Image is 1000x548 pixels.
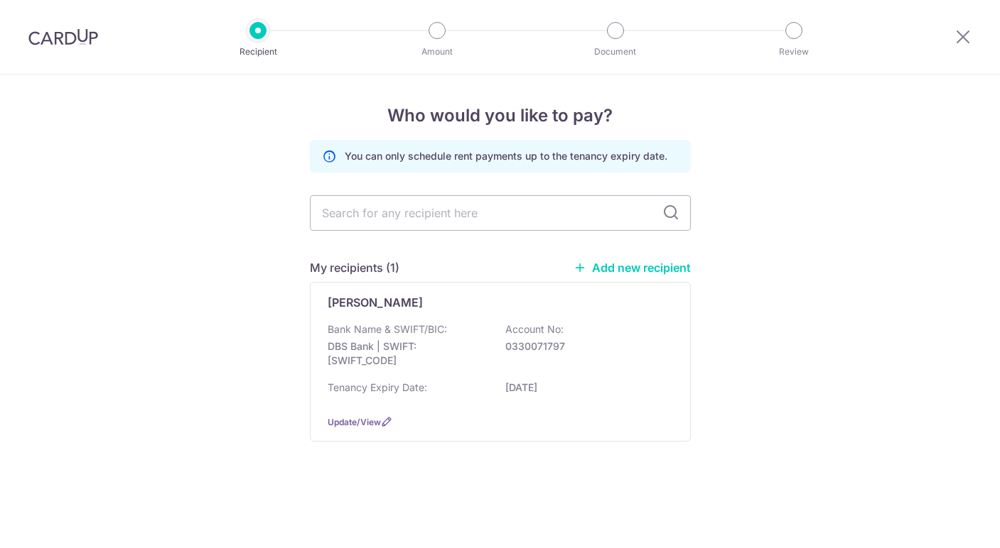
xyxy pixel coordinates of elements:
[345,149,667,163] p: You can only schedule rent payments up to the tenancy expiry date.
[28,28,98,45] img: CardUp
[310,259,399,276] h5: My recipients (1)
[310,103,691,128] h4: Who would you like to pay?
[505,322,564,336] p: Account No:
[328,339,487,368] p: DBS Bank | SWIFT: [SWIFT_CODE]
[741,45,846,59] p: Review
[505,339,665,354] p: 0330071797
[563,45,668,59] p: Document
[328,294,423,311] p: [PERSON_NAME]
[574,261,691,275] a: Add new recipient
[385,45,490,59] p: Amount
[505,380,665,395] p: [DATE]
[310,195,691,231] input: Search for any recipient here
[328,417,381,427] a: Update/View
[328,380,427,395] p: Tenancy Expiry Date:
[328,322,447,336] p: Bank Name & SWIFT/BIC:
[205,45,311,59] p: Recipient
